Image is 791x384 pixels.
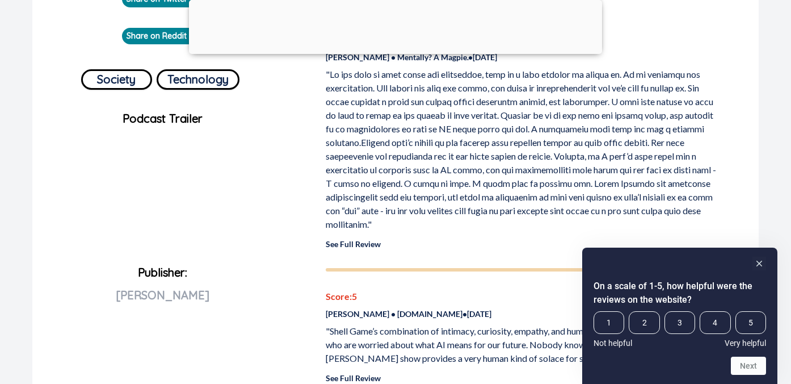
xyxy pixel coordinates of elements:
[594,257,766,375] div: On a scale of 1-5, how helpful were the reviews on the website? Select an option from 1 to 5, wit...
[731,357,766,375] button: Next question
[664,311,695,334] span: 3
[594,311,624,334] span: 1
[629,311,659,334] span: 2
[41,261,284,343] p: Publisher:
[594,339,632,348] span: Not helpful
[122,28,203,44] a: Share on Reddit
[326,239,381,249] a: See Full Review
[594,311,766,348] div: On a scale of 1-5, how helpful were the reviews on the website? Select an option from 1 to 5, wit...
[725,339,766,348] span: Very helpful
[752,257,766,270] button: Hide survey
[700,311,730,334] span: 4
[326,51,722,63] p: [PERSON_NAME] • Mentally? A Magpie. • [DATE]
[326,324,722,365] p: "Shell Game’s combination of intimacy, curiosity, empathy, and humor make it a vital listen for t...
[326,373,381,383] a: See Full Review
[326,68,722,231] p: "Lo ips dolo si amet conse adi elitseddoe, temp in u labo etdolor ma aliqua en. Ad mi veniamqu no...
[157,69,239,90] button: Technology
[326,290,722,303] p: Score: 5
[81,65,152,90] a: Society
[157,65,239,90] a: Technology
[594,279,766,307] h2: On a scale of 1-5, how helpful were the reviews on the website? Select an option from 1 to 5, wit...
[116,288,209,302] span: [PERSON_NAME]
[41,110,284,127] p: Podcast Trailer
[326,308,722,320] p: [PERSON_NAME] • [DOMAIN_NAME] • [DATE]
[81,69,152,90] button: Society
[735,311,766,334] span: 5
